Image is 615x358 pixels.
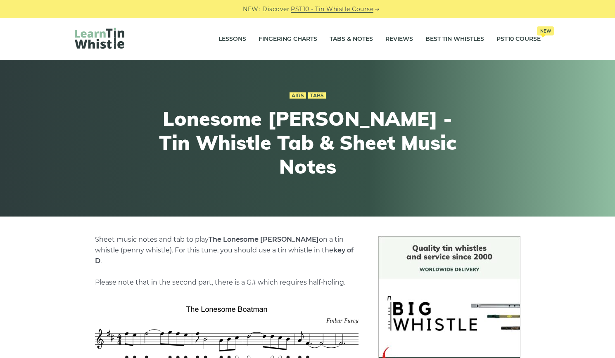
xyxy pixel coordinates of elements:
a: Best Tin Whistles [425,29,484,49]
strong: key of D [95,246,354,265]
strong: The Lonesome [PERSON_NAME] [209,236,319,243]
a: PST10 CourseNew [496,29,541,49]
a: Airs [290,92,306,99]
span: New [537,26,554,35]
a: Reviews [385,29,413,49]
a: Lessons [218,29,246,49]
a: Fingering Charts [259,29,317,49]
p: Sheet music notes and tab to play on a tin whistle (penny whistle). For this tune, you should use... [95,234,359,288]
a: Tabs & Notes [330,29,373,49]
a: Tabs [308,92,326,99]
img: LearnTinWhistle.com [75,28,124,49]
h1: Lonesome [PERSON_NAME] - Tin Whistle Tab & Sheet Music Notes [156,107,460,178]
